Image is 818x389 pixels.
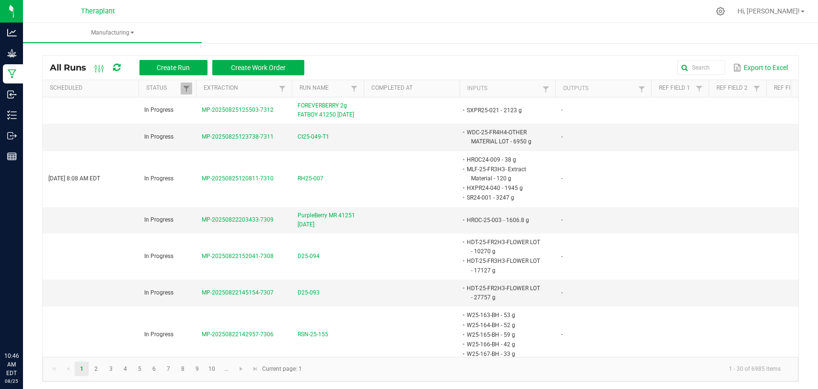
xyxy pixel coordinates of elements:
[133,362,147,376] a: Page 5
[212,60,304,75] button: Create Work Order
[205,362,219,376] a: Page 10
[298,101,358,119] span: FOREVERBERRY 2g FATBOY 41250 [DATE]
[202,331,274,338] span: MP-20250822142957-7306
[465,183,541,193] li: HXPR24-040 - 1945 g
[202,216,274,223] span: MP-20250822203433-7309
[231,64,286,71] span: Create Work Order
[277,83,288,94] a: Filter
[774,84,808,92] a: Ref Field 3Sortable
[555,207,651,234] td: -
[737,7,800,15] span: Hi, [PERSON_NAME]!
[298,132,329,141] span: CI25-049-T1
[50,84,135,92] a: ScheduledSortable
[677,60,725,75] input: Search
[636,83,647,95] a: Filter
[190,362,204,376] a: Page 9
[540,83,552,95] a: Filter
[693,83,705,94] a: Filter
[7,110,17,120] inline-svg: Inventory
[202,106,274,113] span: MP-20250825125503-7312
[555,97,651,124] td: -
[7,28,17,37] inline-svg: Analytics
[181,83,192,94] a: Filter
[716,84,750,92] a: Ref Field 2Sortable
[89,362,103,376] a: Page 2
[348,83,360,94] a: Filter
[465,155,541,165] li: HROC24-009 - 38 g
[308,361,788,377] kendo-pager-info: 1 - 30 of 6985 items
[465,330,541,340] li: W25-165-BH - 59 g
[465,165,541,183] li: MLF-25-FR3H3- Extract Material - 120 g
[465,193,541,202] li: SR24-001 - 3247 g
[144,331,173,338] span: In Progress
[237,365,245,373] span: Go to the next page
[465,237,541,256] li: HDT-25-FR2H3-FLOWER LOT - 10270 g
[465,106,541,115] li: SXPR25-021 - 2123 g
[204,84,276,92] a: ExtractionSortable
[7,152,17,161] inline-svg: Reports
[219,362,233,376] a: Page 11
[555,80,651,97] th: Outputs
[147,362,161,376] a: Page 6
[460,80,555,97] th: Inputs
[4,377,19,385] p: 08/25
[371,84,456,92] a: Completed AtSortable
[146,84,180,92] a: StatusSortable
[157,64,190,71] span: Create Run
[248,362,262,376] a: Go to the last page
[139,60,207,75] button: Create Run
[465,320,541,330] li: W25-164-BH - 52 g
[298,211,358,229] span: PurpleBerry MR 41251 [DATE]
[298,330,328,339] span: RSN-25-155
[144,106,173,113] span: In Progress
[75,362,89,376] a: Page 1
[176,362,190,376] a: Page 8
[465,310,541,320] li: W25-163-BH - 53 g
[465,340,541,349] li: W25-166-BH - 42 g
[659,84,693,92] a: Ref Field 1Sortable
[298,174,323,183] span: RH25-007
[7,69,17,79] inline-svg: Manufacturing
[104,362,118,376] a: Page 3
[81,7,115,15] span: Theraplant
[144,216,173,223] span: In Progress
[202,175,274,182] span: MP-20250825120811-7310
[465,349,541,359] li: W25-167-BH - 33 g
[465,283,541,302] li: HDT-25-FR2H3-FLOWER LOT - 27757 g
[202,133,274,140] span: MP-20250825123738-7311
[50,59,311,76] div: All Runs
[43,357,798,381] kendo-pager: Current page: 1
[144,289,173,296] span: In Progress
[555,280,651,306] td: -
[202,289,274,296] span: MP-20250822145154-7307
[23,23,202,43] a: Manufacturing
[10,312,38,341] iframe: Resource center
[7,131,17,141] inline-svg: Outbound
[298,288,320,297] span: D25-093
[714,7,726,16] div: Manage settings
[555,124,651,151] td: -
[144,253,173,259] span: In Progress
[555,151,651,207] td: -
[465,215,541,225] li: HROC-25-003 - 1606.8 g
[555,306,651,363] td: -
[298,252,320,261] span: D25-094
[118,362,132,376] a: Page 4
[23,29,202,37] span: Manufacturing
[465,256,541,275] li: HDT-25-FR3H3-FLOWER LOT - 17127 g
[252,365,259,373] span: Go to the last page
[555,234,651,280] td: -
[161,362,175,376] a: Page 7
[465,128,541,146] li: WDC-25-FR4H4-OTHER MATERIAL LOT - 6950 g
[234,362,248,376] a: Go to the next page
[7,48,17,58] inline-svg: Grow
[751,83,762,94] a: Filter
[731,59,790,76] button: Export to Excel
[144,175,173,182] span: In Progress
[144,133,173,140] span: In Progress
[7,90,17,99] inline-svg: Inbound
[300,84,348,92] a: Run NameSortable
[202,253,274,259] span: MP-20250822152041-7308
[48,175,100,182] span: [DATE] 8:08 AM EDT
[4,352,19,377] p: 10:46 AM EDT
